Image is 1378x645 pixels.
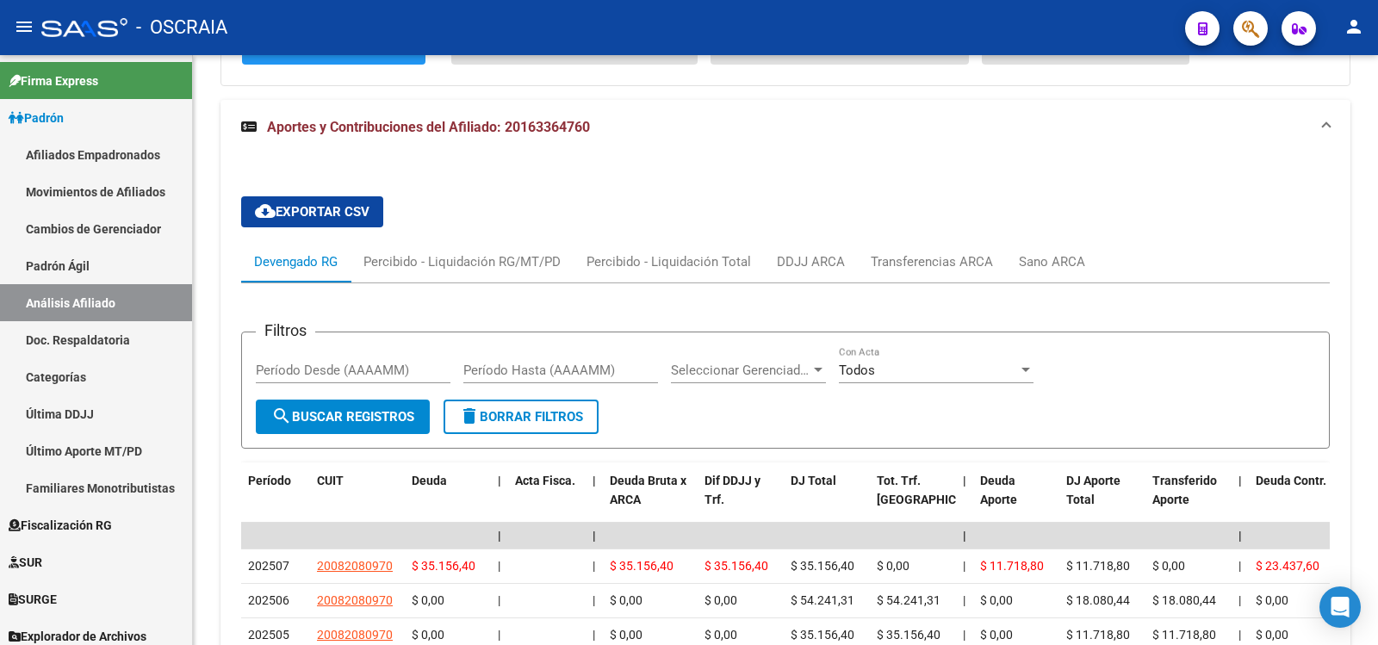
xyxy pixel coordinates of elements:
span: $ 35.156,40 [877,628,940,642]
datatable-header-cell: | [956,462,973,538]
span: | [498,593,500,607]
span: | [1238,559,1241,573]
span: $ 0,00 [610,628,642,642]
span: Borrar Filtros [459,409,583,425]
span: | [593,529,596,543]
span: 20082080970 [317,559,393,573]
span: Todos [839,363,875,378]
span: Padrón [9,109,64,127]
mat-icon: person [1344,16,1364,37]
span: $ 18.080,44 [1066,593,1130,607]
span: $ 0,00 [980,628,1013,642]
div: Percibido - Liquidación RG/MT/PD [363,252,561,271]
span: $ 11.718,80 [1066,628,1130,642]
div: Open Intercom Messenger [1319,586,1361,628]
mat-icon: cloud_download [255,201,276,221]
h3: Filtros [256,319,315,343]
datatable-header-cell: Período [241,462,310,538]
span: $ 35.156,40 [791,559,854,573]
datatable-header-cell: CUIT [310,462,405,538]
span: DJ Aporte Total [1066,474,1120,507]
span: 202507 [248,559,289,573]
span: Aportes y Contribuciones del Afiliado: 20163364760 [267,119,590,135]
span: Deuda Bruta x ARCA [610,474,686,507]
span: $ 0,00 [705,593,737,607]
datatable-header-cell: DJ Aporte Total [1059,462,1145,538]
span: Firma Express [9,71,98,90]
span: $ 0,00 [705,628,737,642]
span: Fiscalización RG [9,516,112,535]
span: $ 0,00 [980,593,1013,607]
mat-icon: menu [14,16,34,37]
span: CUIT [317,474,344,487]
span: | [963,593,965,607]
span: SUR [9,553,42,572]
span: | [498,559,500,573]
datatable-header-cell: Deuda [405,462,491,538]
span: | [963,559,965,573]
span: $ 0,00 [1256,593,1288,607]
span: Seleccionar Gerenciador [671,363,810,378]
mat-expansion-panel-header: Aportes y Contribuciones del Afiliado: 20163364760 [220,100,1350,155]
datatable-header-cell: DJ Total [784,462,870,538]
span: | [593,628,595,642]
div: Devengado RG [254,252,338,271]
button: Borrar Filtros [444,400,599,434]
div: Sano ARCA [1019,252,1085,271]
span: $ 0,00 [1152,559,1185,573]
span: $ 35.156,40 [705,559,768,573]
span: $ 35.156,40 [791,628,854,642]
datatable-header-cell: | [586,462,603,538]
span: | [593,474,596,487]
span: Buscar Registros [271,409,414,425]
span: $ 0,00 [1256,628,1288,642]
span: $ 0,00 [412,593,444,607]
span: $ 11.718,80 [1152,628,1216,642]
button: Exportar CSV [241,196,383,227]
datatable-header-cell: Deuda Aporte [973,462,1059,538]
datatable-header-cell: | [1232,462,1249,538]
span: DJ Total [791,474,836,487]
span: Dif DDJJ y Trf. [705,474,760,507]
span: Período [248,474,291,487]
span: $ 18.080,44 [1152,593,1216,607]
datatable-header-cell: | [491,462,508,538]
datatable-header-cell: Deuda Contr. [1249,462,1335,538]
span: $ 23.437,60 [1256,559,1319,573]
span: $ 11.718,80 [1066,559,1130,573]
span: | [1238,593,1241,607]
datatable-header-cell: Tot. Trf. Bruto [870,462,956,538]
span: $ 54.241,31 [877,593,940,607]
span: Acta Fisca. [515,474,575,487]
span: $ 54.241,31 [791,593,854,607]
span: | [498,474,501,487]
span: Exportar CSV [255,204,369,220]
span: Deuda [412,474,447,487]
span: 202505 [248,628,289,642]
mat-icon: delete [459,406,480,426]
span: 20082080970 [317,628,393,642]
span: 202506 [248,593,289,607]
span: $ 35.156,40 [610,559,673,573]
span: | [963,529,966,543]
span: 20082080970 [317,593,393,607]
datatable-header-cell: Dif DDJJ y Trf. [698,462,784,538]
span: | [593,593,595,607]
span: | [1238,474,1242,487]
span: - OSCRAIA [136,9,227,47]
span: Deuda Aporte [980,474,1017,507]
span: SURGE [9,590,57,609]
span: $ 0,00 [412,628,444,642]
span: Deuda Contr. [1256,474,1326,487]
span: | [498,529,501,543]
mat-icon: search [271,406,292,426]
div: Percibido - Liquidación Total [587,252,751,271]
span: | [1238,628,1241,642]
span: $ 11.718,80 [980,559,1044,573]
div: DDJJ ARCA [777,252,845,271]
span: | [498,628,500,642]
datatable-header-cell: Deuda Bruta x ARCA [603,462,698,538]
span: | [963,474,966,487]
span: | [1238,529,1242,543]
span: $ 35.156,40 [412,559,475,573]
